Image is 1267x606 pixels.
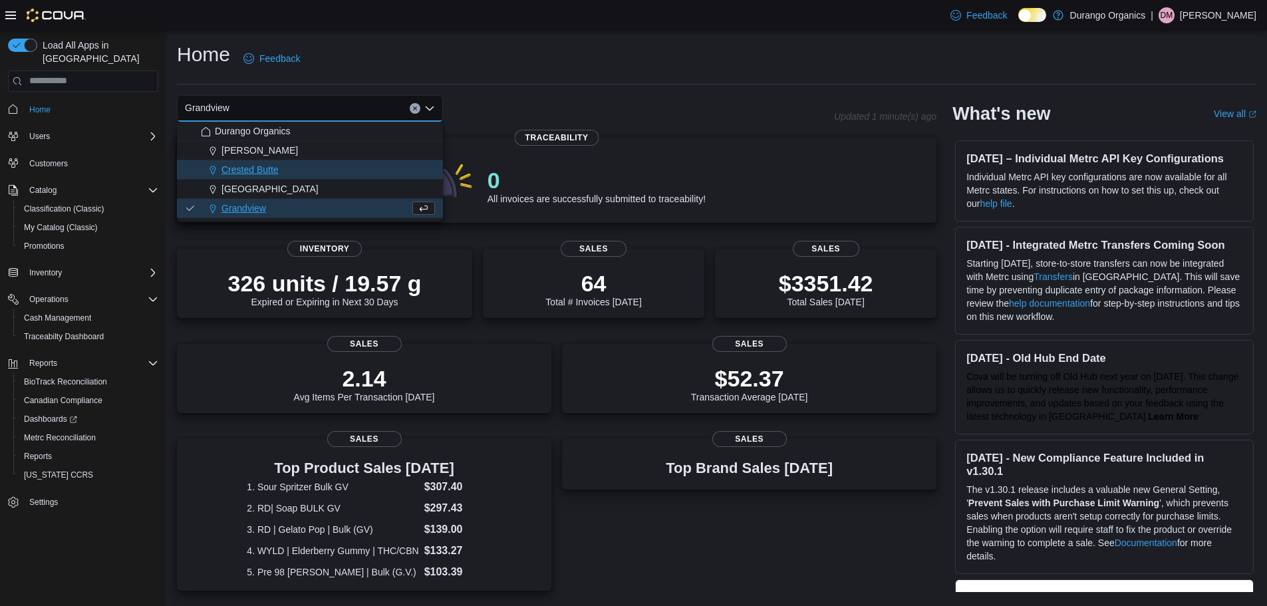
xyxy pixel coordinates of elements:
button: Reports [13,447,164,466]
dd: $307.40 [424,479,482,495]
p: 2.14 [294,365,435,392]
button: Classification (Classic) [13,200,164,218]
nav: Complex example [8,94,158,547]
button: Customers [3,154,164,173]
button: Metrc Reconciliation [13,428,164,447]
a: Reports [19,448,57,464]
button: Clear input [410,103,420,114]
span: Grandview [185,100,229,116]
span: Feedback [966,9,1007,22]
a: Traceabilty Dashboard [19,329,109,345]
img: Cova [27,9,86,22]
a: Settings [24,494,63,510]
button: Catalog [3,181,164,200]
dt: 1. Sour Spritzer Bulk GV [247,480,418,494]
span: Metrc Reconciliation [19,430,158,446]
span: Cash Management [24,313,91,323]
a: BioTrack Reconciliation [19,374,112,390]
h2: What's new [952,103,1050,124]
div: Total # Invoices [DATE] [545,270,641,307]
button: Traceabilty Dashboard [13,327,164,346]
a: My Catalog (Classic) [19,220,103,235]
a: Promotions [19,238,70,254]
span: My Catalog (Classic) [19,220,158,235]
span: Catalog [29,185,57,196]
button: Durango Organics [177,122,443,141]
h1: Home [177,41,230,68]
span: Crested Butte [221,163,279,176]
span: Sales [327,336,402,352]
span: BioTrack Reconciliation [24,377,107,387]
span: Reports [29,358,57,369]
button: Promotions [13,237,164,255]
a: Documentation [1115,537,1177,548]
h3: Top Product Sales [DATE] [247,460,481,476]
span: Reports [24,451,52,462]
span: Users [29,131,50,142]
span: Traceabilty Dashboard [19,329,158,345]
div: Expired or Expiring in Next 30 Days [228,270,422,307]
a: Metrc Reconciliation [19,430,101,446]
h3: [DATE] - New Compliance Feature Included in v1.30.1 [966,451,1242,478]
a: Dashboards [19,411,82,427]
p: 0 [488,167,706,194]
span: Sales [327,431,402,447]
a: Learn More [1149,411,1198,422]
span: Promotions [19,238,158,254]
a: Transfers [1034,271,1073,282]
button: Inventory [3,263,164,282]
span: BioTrack Reconciliation [19,374,158,390]
p: | [1151,7,1153,23]
dd: $297.43 [424,500,482,516]
p: $3351.42 [779,270,873,297]
button: Reports [24,355,63,371]
span: Sales [712,336,787,352]
button: Users [3,127,164,146]
span: Cova will be turning off Old Hub next year on [DATE]. This change allows us to quickly release ne... [966,371,1238,422]
button: Close list of options [424,103,435,114]
span: Inventory [24,265,158,281]
span: Promotions [24,241,65,251]
button: Catalog [24,182,62,198]
div: Choose from the following options [177,122,443,218]
span: Traceabilty Dashboard [24,331,104,342]
span: Traceability [515,130,599,146]
a: Canadian Compliance [19,392,108,408]
span: Dashboards [19,411,158,427]
span: Customers [29,158,68,169]
span: Washington CCRS [19,467,158,483]
button: Canadian Compliance [13,391,164,410]
dt: 4. WYLD | Elderberry Gummy | THC/CBN [247,544,418,557]
span: Reports [19,448,158,464]
span: Home [29,104,51,115]
svg: External link [1248,110,1256,118]
p: Starting [DATE], store-to-store transfers can now be integrated with Metrc using in [GEOGRAPHIC_D... [966,257,1242,323]
a: Feedback [238,45,305,72]
p: Individual Metrc API key configurations are now available for all Metrc states. For instructions ... [966,170,1242,210]
span: Dashboards [24,414,77,424]
div: All invoices are successfully submitted to traceability! [488,167,706,204]
button: BioTrack Reconciliation [13,373,164,391]
a: Cash Management [19,310,96,326]
span: Classification (Classic) [24,204,104,214]
input: Dark Mode [1018,8,1046,22]
div: Total Sales [DATE] [779,270,873,307]
dd: $139.00 [424,522,482,537]
span: Grandview [221,202,266,215]
a: [US_STATE] CCRS [19,467,98,483]
dd: $103.39 [424,564,482,580]
span: [GEOGRAPHIC_DATA] [221,182,319,196]
button: Home [3,100,164,119]
p: 64 [545,270,641,297]
span: Classification (Classic) [19,201,158,217]
span: Metrc Reconciliation [24,432,96,443]
span: Users [24,128,158,144]
a: Dashboards [13,410,164,428]
span: Cash Management [19,310,158,326]
button: Users [24,128,55,144]
span: Canadian Compliance [24,395,102,406]
span: DM [1161,7,1173,23]
button: Settings [3,492,164,512]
